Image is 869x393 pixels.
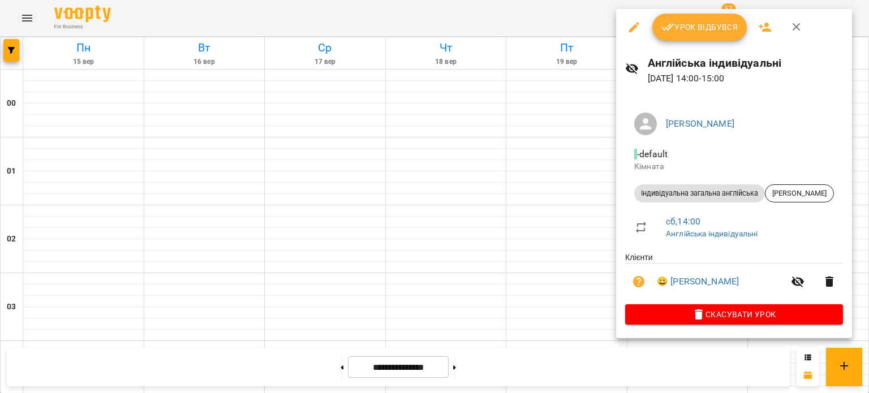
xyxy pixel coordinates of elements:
div: [PERSON_NAME] [765,184,834,202]
a: сб , 14:00 [666,216,700,227]
button: Скасувати Урок [625,304,843,325]
a: [PERSON_NAME] [666,118,734,129]
p: [DATE] 14:00 - 15:00 [648,72,843,85]
span: Скасувати Урок [634,308,834,321]
span: Урок відбувся [661,20,738,34]
span: - default [634,149,670,159]
span: Індивідуальна загальна англійська [634,188,765,198]
ul: Клієнти [625,252,843,304]
button: Урок відбувся [652,14,747,41]
button: Візит ще не сплачено. Додати оплату? [625,268,652,295]
a: 😀 [PERSON_NAME] [657,275,739,288]
span: [PERSON_NAME] [765,188,833,198]
a: Англійська індивідуальні [666,229,758,238]
h6: Англійська індивідуальні [648,54,843,72]
p: Кімната [634,161,834,172]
